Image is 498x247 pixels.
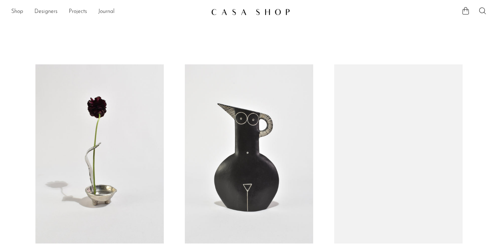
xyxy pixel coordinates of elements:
a: Projects [69,7,87,16]
nav: Desktop navigation [11,6,206,18]
a: Designers [34,7,58,16]
ul: NEW HEADER MENU [11,6,206,18]
a: Journal [98,7,115,16]
a: Shop [11,7,23,16]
